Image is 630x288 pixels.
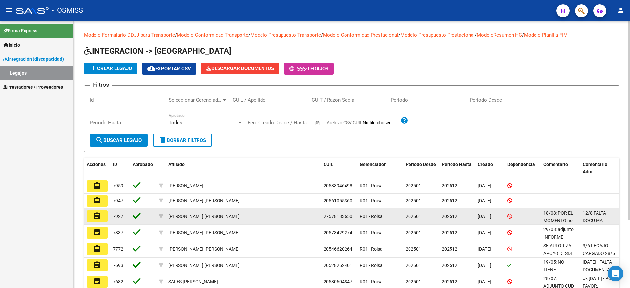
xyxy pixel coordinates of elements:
[439,158,475,179] datatable-header-cell: Periodo Hasta
[478,214,491,219] span: [DATE]
[324,263,352,268] span: 20528252401
[201,63,279,74] button: Descargar Documentos
[360,230,383,235] span: R01 - Roisa
[583,162,607,175] span: Comentario Adm.
[617,6,625,14] mat-icon: person
[95,137,142,143] span: Buscar Legajo
[403,158,439,179] datatable-header-cell: Periodo Desde
[3,41,20,48] span: Inicio
[324,246,352,252] span: 20546620264
[406,162,436,167] span: Periodo Desde
[248,120,274,125] input: Fecha inicio
[84,47,231,56] span: INTEGRACION -> [GEOGRAPHIC_DATA]
[583,259,621,280] span: 9/05/2025 - FALTA DOCUMENTACION DE PSI Y PSP.
[442,162,472,167] span: Periodo Hasta
[113,230,123,235] span: 7837
[608,266,623,281] div: Open Intercom Messenger
[406,230,421,235] span: 202501
[360,246,383,252] span: R01 - Roisa
[442,214,457,219] span: 202512
[324,279,352,284] span: 20580604847
[406,198,421,203] span: 202501
[168,262,240,269] div: [PERSON_NAME] [PERSON_NAME]
[360,279,383,284] span: R01 - Roisa
[478,198,491,203] span: [DATE]
[541,158,580,179] datatable-header-cell: Comentario
[113,183,123,188] span: 7959
[324,162,333,167] span: CUIL
[113,214,123,219] span: 7927
[168,197,240,204] div: [PERSON_NAME] [PERSON_NAME]
[324,183,352,188] span: 20583946498
[360,263,383,268] span: R01 - Roisa
[3,55,64,63] span: Integración (discapacidad)
[177,32,248,38] a: Modelo Conformidad Transporte
[442,183,457,188] span: 202512
[478,279,491,284] span: [DATE]
[93,261,101,269] mat-icon: assignment
[168,278,218,286] div: SALES [PERSON_NAME]
[93,278,101,285] mat-icon: assignment
[168,229,240,237] div: [PERSON_NAME] [PERSON_NAME]
[113,263,123,268] span: 7693
[400,116,408,124] mat-icon: help
[153,134,212,147] button: Borrar Filtros
[360,183,383,188] span: R01 - Roisa
[169,97,222,103] span: Seleccionar Gerenciador
[505,158,541,179] datatable-header-cell: Dependencia
[475,158,505,179] datatable-header-cell: Creado
[543,243,573,278] span: SE AUTORIZA APOYO DESDE MARZO, Y TERAPIAS DESDE ABRIL .
[478,246,491,252] span: [DATE]
[159,136,167,144] mat-icon: delete
[168,245,240,253] div: [PERSON_NAME] [PERSON_NAME]
[363,120,400,126] input: Archivo CSV CUIL
[147,66,191,72] span: Exportar CSV
[323,32,398,38] a: Modelo Conformidad Prestacional
[93,182,101,190] mat-icon: assignment
[284,63,334,75] button: -Legajos
[5,6,13,14] mat-icon: menu
[89,66,132,71] span: Crear Legajo
[93,245,101,253] mat-icon: assignment
[169,120,182,125] span: Todos
[89,64,97,72] mat-icon: add
[113,279,123,284] span: 7682
[250,32,321,38] a: Modelo Presupuesto Transporte
[147,65,155,72] mat-icon: cloud_download
[478,162,493,167] span: Creado
[543,210,574,238] span: 18/08: POR EL MOMENTO no va a estar realizanda MA.
[507,162,535,167] span: Dependencia
[406,263,421,268] span: 202501
[113,198,123,203] span: 7947
[406,246,421,252] span: 202501
[84,158,110,179] datatable-header-cell: Acciones
[442,279,457,284] span: 202512
[314,119,322,127] button: Open calendar
[206,66,274,71] span: Descargar Documentos
[360,214,383,219] span: R01 - Roisa
[168,182,203,190] div: [PERSON_NAME]
[142,63,196,75] button: Exportar CSV
[113,162,117,167] span: ID
[357,158,403,179] datatable-header-cell: Gerenciador
[321,158,357,179] datatable-header-cell: CUIL
[289,66,308,72] span: -
[442,198,457,203] span: 202512
[478,263,491,268] span: [DATE]
[360,162,386,167] span: Gerenciador
[442,246,457,252] span: 202512
[159,137,206,143] span: Borrar Filtros
[166,158,321,179] datatable-header-cell: Afiliado
[3,27,37,34] span: Firma Express
[52,3,83,18] span: - OSMISS
[478,183,491,188] span: [DATE]
[308,66,328,72] span: Legajos
[406,183,421,188] span: 202501
[406,214,421,219] span: 202501
[168,213,240,220] div: [PERSON_NAME] [PERSON_NAME]
[543,162,568,167] span: Comentario
[324,198,352,203] span: 20561055360
[93,212,101,220] mat-icon: assignment
[583,210,606,223] span: 12/8 FALTA DOCU MA
[442,263,457,268] span: 202512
